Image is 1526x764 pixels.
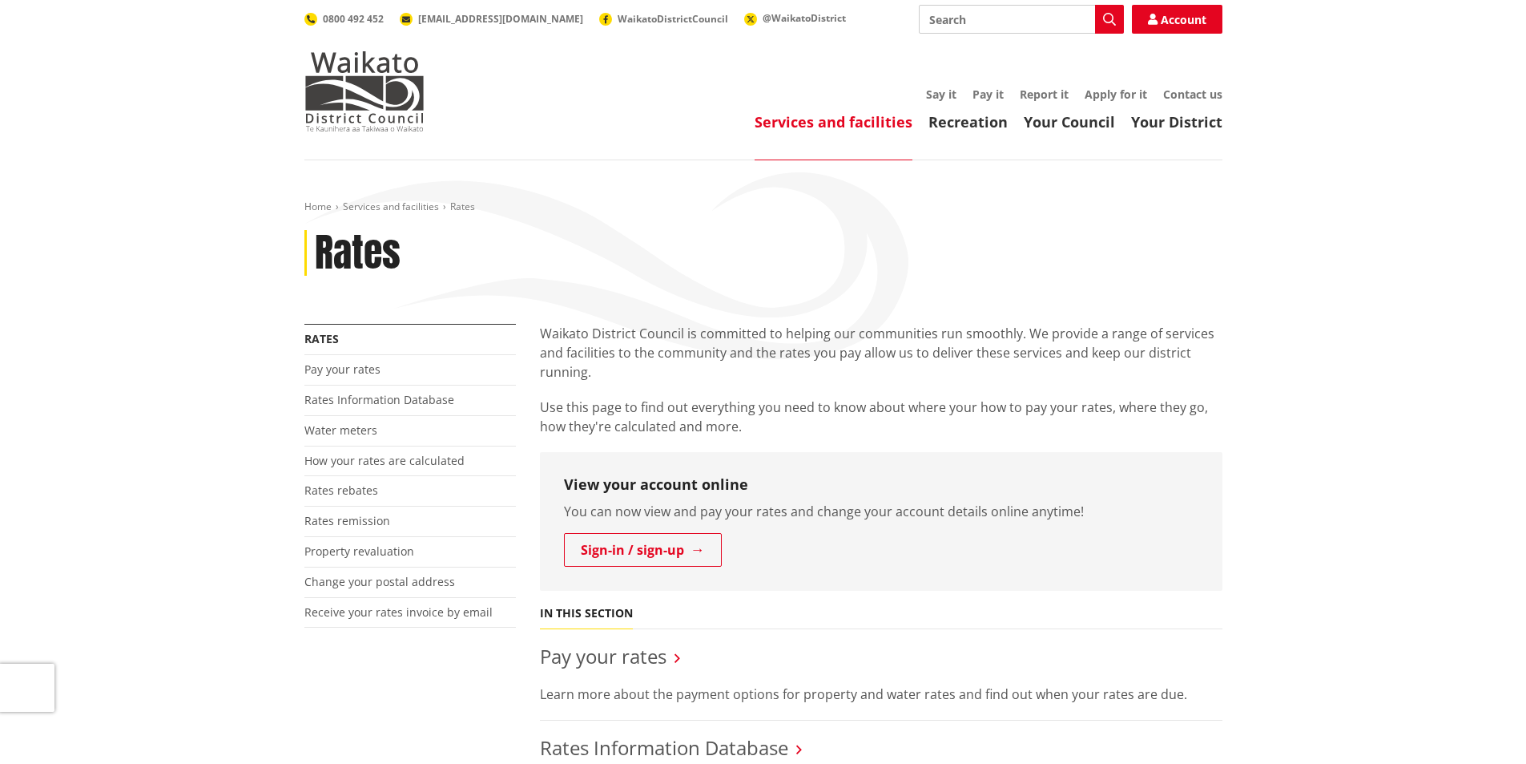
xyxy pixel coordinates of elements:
[744,11,846,25] a: @WaikatoDistrict
[540,734,788,761] a: Rates Information Database
[1085,87,1147,102] a: Apply for it
[1132,5,1222,34] a: Account
[304,544,414,559] a: Property revaluation
[304,12,384,26] a: 0800 492 452
[304,392,454,407] a: Rates Information Database
[304,422,377,438] a: Water meters
[763,11,846,25] span: @WaikatoDistrict
[540,685,1222,704] p: Learn more about the payment options for property and water rates and find out when your rates ar...
[304,362,380,377] a: Pay your rates
[618,12,728,26] span: WaikatoDistrictCouncil
[599,12,728,26] a: WaikatoDistrictCouncil
[755,112,912,131] a: Services and facilities
[1024,112,1115,131] a: Your Council
[304,200,332,213] a: Home
[304,513,390,528] a: Rates remission
[450,200,475,213] span: Rates
[1163,87,1222,102] a: Contact us
[540,607,633,620] h5: In this section
[564,502,1198,521] p: You can now view and pay your rates and change your account details online anytime!
[304,483,378,498] a: Rates rebates
[304,200,1222,214] nav: breadcrumb
[928,112,1008,131] a: Recreation
[315,230,401,277] h1: Rates
[304,574,455,589] a: Change your postal address
[564,533,722,567] a: Sign-in / sign-up
[304,51,425,131] img: Waikato District Council - Te Kaunihera aa Takiwaa o Waikato
[304,453,465,468] a: How your rates are calculated
[540,398,1222,436] p: Use this page to find out everything you need to know about where your how to pay your rates, whe...
[343,200,439,213] a: Services and facilities
[304,604,493,620] a: Receive your rates invoice by email
[418,12,583,26] span: [EMAIL_ADDRESS][DOMAIN_NAME]
[919,5,1124,34] input: Search input
[400,12,583,26] a: [EMAIL_ADDRESS][DOMAIN_NAME]
[1131,112,1222,131] a: Your District
[304,331,339,346] a: Rates
[564,476,1198,494] h3: View your account online
[323,12,384,26] span: 0800 492 452
[540,643,666,669] a: Pay your rates
[926,87,956,102] a: Say it
[972,87,1004,102] a: Pay it
[1020,87,1069,102] a: Report it
[540,324,1222,382] p: Waikato District Council is committed to helping our communities run smoothly. We provide a range...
